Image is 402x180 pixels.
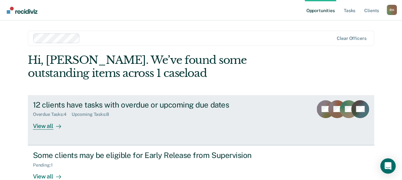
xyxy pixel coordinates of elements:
[33,100,257,109] div: 12 clients have tasks with overdue or upcoming due dates
[72,112,114,117] div: Upcoming Tasks : 8
[33,162,58,168] div: Pending : 1
[28,95,374,145] a: 12 clients have tasks with overdue or upcoming due datesOverdue Tasks:4Upcoming Tasks:8View all
[337,36,366,41] div: Clear officers
[28,54,305,80] div: Hi, [PERSON_NAME]. We’ve found some outstanding items across 1 caseload
[33,168,69,180] div: View all
[380,158,396,174] div: Open Intercom Messenger
[33,151,257,160] div: Some clients may be eligible for Early Release from Supervision
[33,117,69,130] div: View all
[387,5,397,15] div: R H
[387,5,397,15] button: Profile dropdown button
[33,112,72,117] div: Overdue Tasks : 4
[7,7,37,14] img: Recidiviz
